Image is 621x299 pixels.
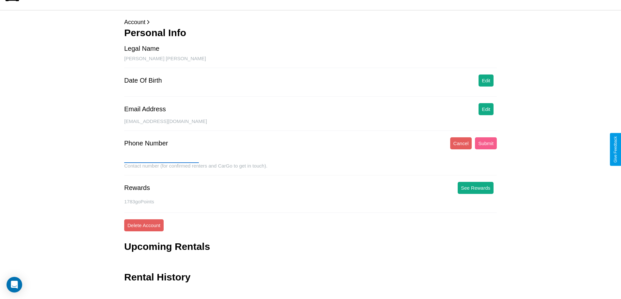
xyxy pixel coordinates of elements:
div: Date Of Birth [124,77,162,84]
div: Contact number (for confirmed renters and CarGo to get in touch). [124,163,497,175]
p: Account [124,17,497,27]
p: 1783 goPoints [124,197,497,206]
button: Edit [479,75,494,87]
button: See Rewards [458,182,494,194]
div: [EMAIL_ADDRESS][DOMAIN_NAME] [124,118,497,131]
div: [PERSON_NAME] [PERSON_NAME] [124,56,497,68]
div: Email Address [124,105,166,113]
h3: Upcoming Rentals [124,241,210,252]
button: Edit [479,103,494,115]
button: Cancel [450,137,472,149]
h3: Rental History [124,272,190,283]
div: Open Intercom Messenger [7,277,22,292]
div: Legal Name [124,45,159,52]
h3: Personal Info [124,27,497,38]
div: Phone Number [124,140,168,147]
div: Rewards [124,184,150,192]
button: Submit [475,137,497,149]
button: Delete Account [124,219,164,231]
div: Give Feedback [613,136,618,163]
